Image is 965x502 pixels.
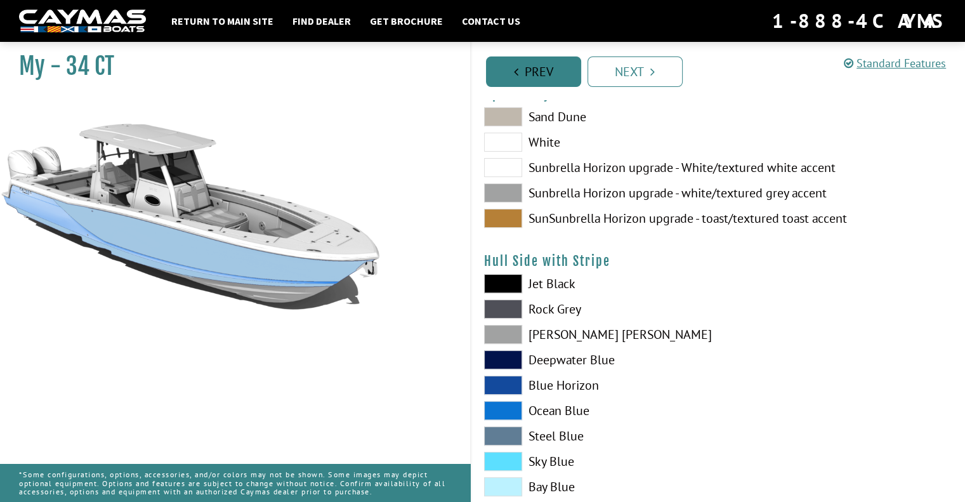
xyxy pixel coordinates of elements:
[588,56,683,87] a: Next
[484,426,706,446] label: Steel Blue
[19,464,451,502] p: *Some configurations, options, accessories, and/or colors may not be shown. Some images may depic...
[484,183,706,202] label: Sunbrella Horizon upgrade - white/textured grey accent
[484,350,706,369] label: Deepwater Blue
[364,13,449,29] a: Get Brochure
[484,300,706,319] label: Rock Grey
[484,133,706,152] label: White
[484,253,953,269] h4: Hull Side with Stripe
[486,56,581,87] a: Prev
[19,52,438,81] h1: My - 34 CT
[165,13,280,29] a: Return to main site
[456,13,527,29] a: Contact Us
[772,7,946,35] div: 1-888-4CAYMAS
[484,274,706,293] label: Jet Black
[484,325,706,344] label: [PERSON_NAME] [PERSON_NAME]
[844,56,946,70] a: Standard Features
[484,401,706,420] label: Ocean Blue
[286,13,357,29] a: Find Dealer
[484,452,706,471] label: Sky Blue
[484,477,706,496] label: Bay Blue
[484,158,706,177] label: Sunbrella Horizon upgrade - White/textured white accent
[484,376,706,395] label: Blue Horizon
[484,209,706,228] label: SunSunbrella Horizon upgrade - toast/textured toast accent
[484,107,706,126] label: Sand Dune
[19,10,146,33] img: white-logo-c9c8dbefe5ff5ceceb0f0178aa75bf4bb51f6bca0971e226c86eb53dfe498488.png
